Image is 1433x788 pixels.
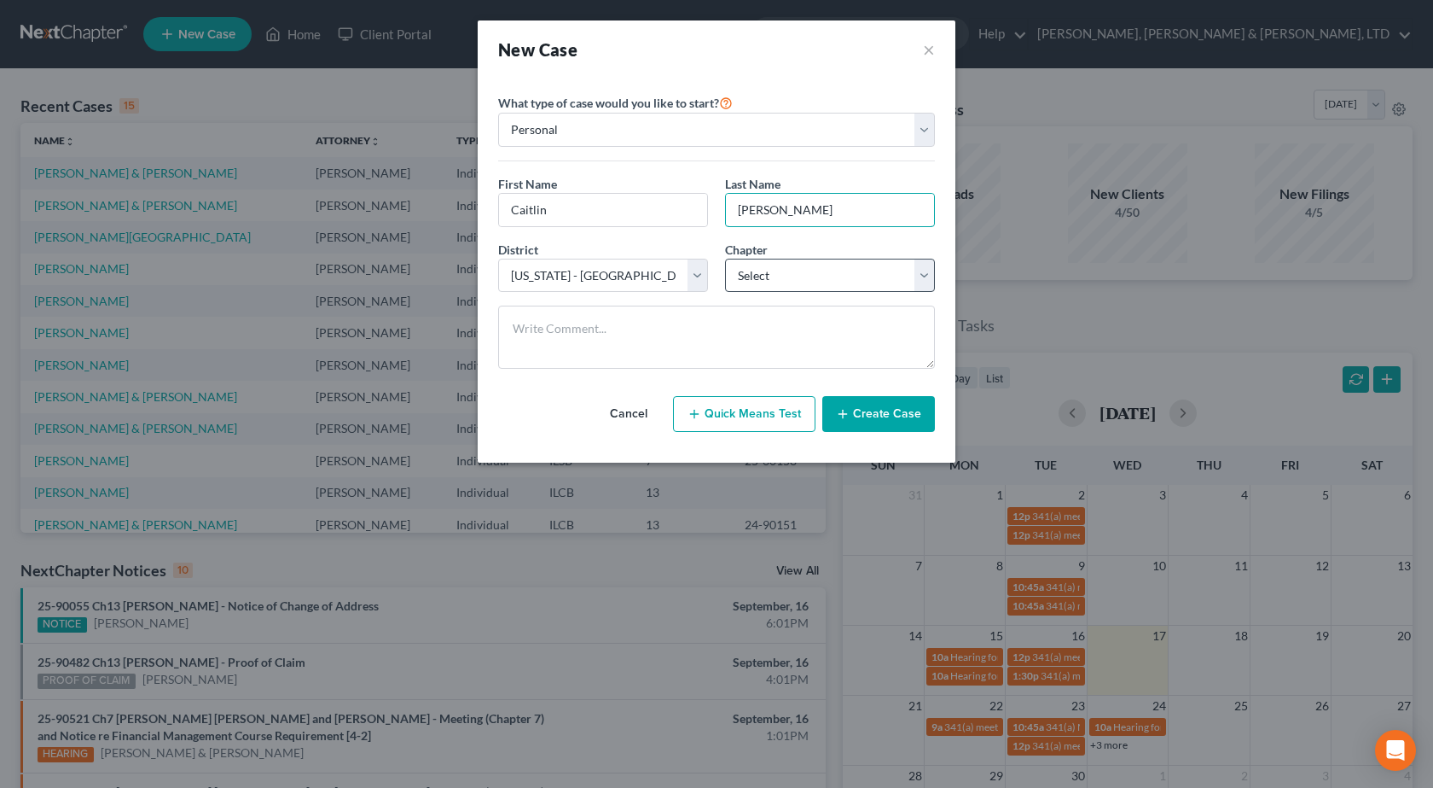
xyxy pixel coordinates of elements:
span: Last Name [725,177,780,191]
button: Quick Means Test [673,396,815,432]
button: × [923,38,935,61]
label: What type of case would you like to start? [498,92,733,113]
input: Enter First Name [499,194,707,226]
div: Open Intercom Messenger [1375,730,1416,771]
strong: New Case [498,39,577,60]
span: First Name [498,177,557,191]
input: Enter Last Name [726,194,934,226]
span: District [498,242,538,257]
button: Create Case [822,396,935,432]
button: Cancel [591,397,666,431]
span: Chapter [725,242,768,257]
